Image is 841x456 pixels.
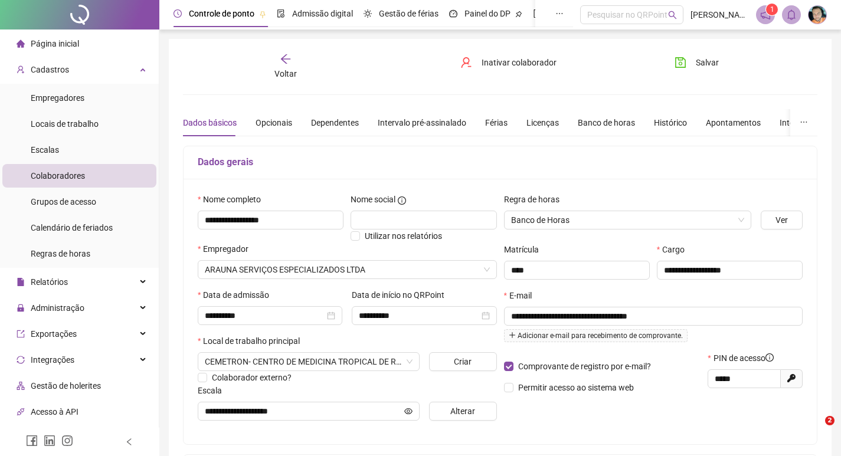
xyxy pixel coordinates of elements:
span: Controle de ponto [189,9,254,18]
span: left [125,438,133,446]
span: clock-circle [174,9,182,18]
span: Regras de horas [31,249,90,258]
span: Painel do DP [464,9,511,18]
div: Intervalo pré-assinalado [378,116,466,129]
label: E-mail [504,289,539,302]
iframe: Intercom live chat [801,416,829,444]
div: Integrações [780,116,823,129]
div: Opcionais [256,116,292,129]
span: sync [17,356,25,364]
span: info-circle [765,353,774,362]
span: AV. GUAPORÉ - LAGOA, PORTO VELHO - RO, 76812-329 [205,353,413,370]
span: home [17,40,25,48]
span: file [17,278,25,286]
span: ellipsis [800,118,808,126]
span: sun [364,9,372,18]
span: 2 [825,416,835,425]
span: dashboard [449,9,457,18]
span: file-done [277,9,285,18]
span: Locais de trabalho [31,119,99,129]
button: ellipsis [790,109,817,136]
div: Férias [485,116,508,129]
span: PIN de acesso [714,352,774,365]
span: Banco de Horas [511,211,744,229]
span: Colaboradores [31,171,85,181]
label: Empregador [198,242,256,255]
img: 16970 [809,6,826,24]
button: Criar [429,352,497,371]
span: Admissão digital [292,9,353,18]
span: arrow-left [280,53,292,65]
div: Histórico [654,116,687,129]
label: Local de trabalho principal [198,334,307,347]
div: Dependentes [311,116,359,129]
span: Empregadores [31,93,84,103]
span: Voltar [274,69,297,78]
label: Escala [198,384,230,397]
label: Matrícula [504,243,547,256]
span: Grupos de acesso [31,197,96,206]
span: 1 [770,5,774,14]
span: pushpin [515,11,522,18]
button: Inativar colaborador [451,53,565,72]
span: pushpin [259,11,266,18]
span: Escalas [31,145,59,155]
span: ellipsis [555,9,564,18]
span: instagram [61,435,73,447]
label: Nome completo [198,193,269,206]
span: Calendário de feriados [31,223,113,232]
label: Cargo [657,243,692,256]
span: info-circle [398,196,406,205]
span: Permitir acesso ao sistema web [518,383,634,392]
span: Salvar [696,56,719,69]
span: user-add [17,65,25,74]
div: Dados básicos [183,116,237,129]
span: [PERSON_NAME] Serviços [691,8,749,21]
div: Banco de horas [578,116,635,129]
span: Utilizar nos relatórios [365,231,442,241]
span: Exportações [31,329,77,339]
span: Página inicial [31,39,79,48]
span: Adicionar e-mail para recebimento de comprovante. [504,329,688,342]
span: Comprovante de registro por e-mail? [518,362,651,371]
span: Relatórios [31,277,68,287]
sup: 1 [766,4,778,15]
span: export [17,330,25,338]
h5: Dados gerais [198,155,803,169]
label: Data de admissão [198,288,277,301]
span: notification [760,9,771,20]
span: lock [17,304,25,312]
span: Alterar [450,405,475,418]
span: Inativar colaborador [482,56,557,69]
span: facebook [26,435,38,447]
div: Apontamentos [706,116,761,129]
span: plus [509,332,516,339]
span: Cadastros [31,65,69,74]
span: user-delete [460,57,472,68]
button: Salvar [666,53,728,72]
span: apartment [17,382,25,390]
span: Gestão de férias [379,9,439,18]
label: Data de início no QRPoint [352,288,452,301]
span: Administração [31,303,84,313]
span: eye [404,407,413,415]
span: search [668,11,677,19]
span: Nome social [351,193,395,206]
span: linkedin [44,435,55,447]
button: Alterar [429,402,497,421]
button: Ver [761,211,803,229]
span: bell [786,9,797,20]
span: Ver [775,214,788,227]
span: book [533,9,541,18]
span: ARAUNA SERVIÇOS ESPECIALIZADOS LTDA [205,261,490,278]
span: Acesso à API [31,407,78,416]
span: Criar [454,355,472,368]
label: Regra de horas [504,193,567,206]
span: Gestão de holerites [31,381,101,391]
span: save [675,57,686,68]
span: api [17,408,25,416]
div: Licenças [526,116,559,129]
span: Colaborador externo? [212,373,292,382]
span: Integrações [31,355,74,365]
